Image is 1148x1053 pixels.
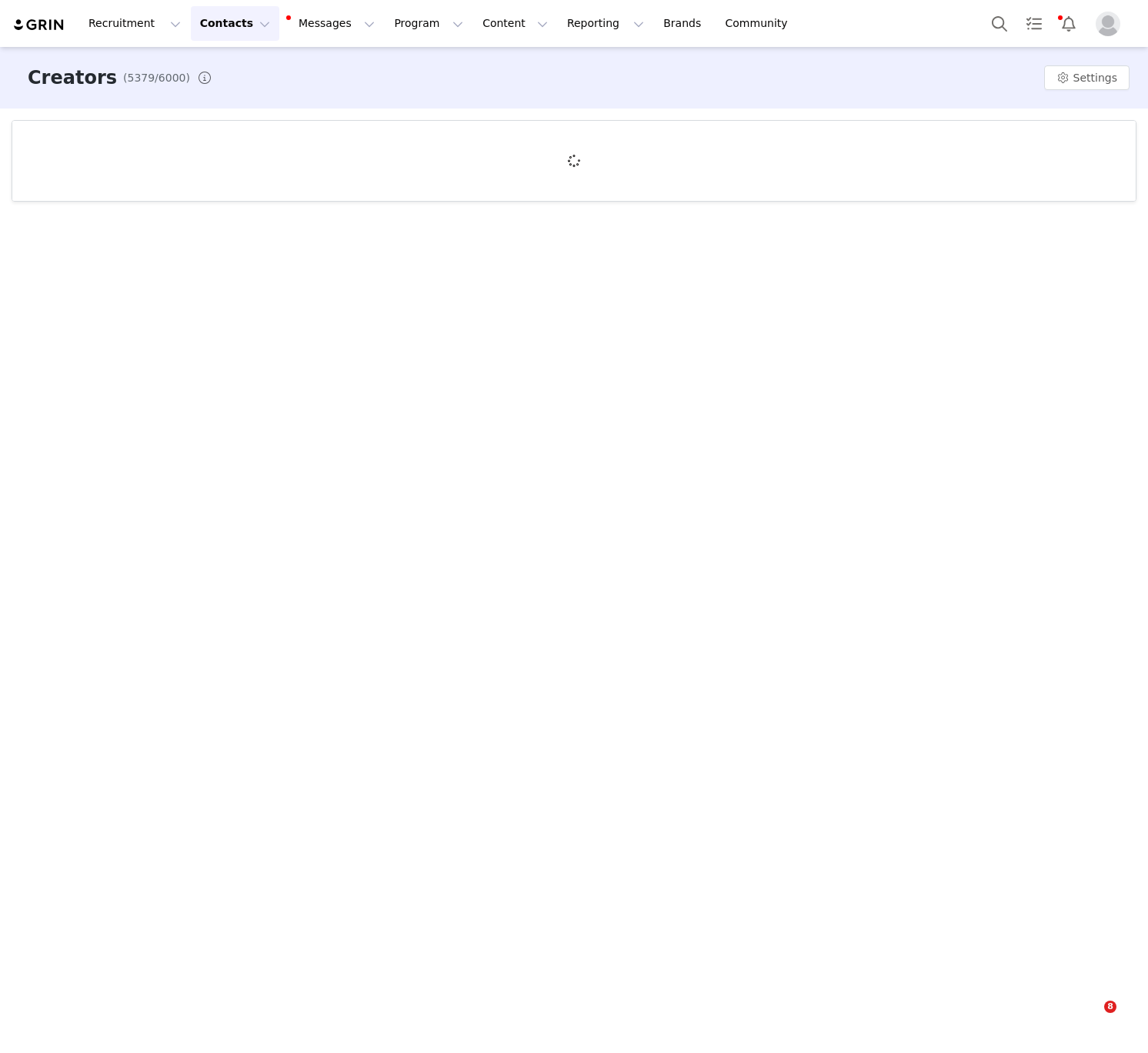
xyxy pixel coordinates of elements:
button: Profile [1086,12,1136,36]
button: Search [983,6,1016,41]
button: Settings [1044,65,1130,90]
button: Content [473,6,557,41]
button: Recruitment [79,6,190,41]
a: Community [716,6,804,41]
button: Messages [280,6,384,41]
a: Tasks [1017,6,1051,41]
button: Program [385,6,472,41]
a: Brands [654,6,715,41]
button: Contacts [191,6,279,41]
button: Reporting [558,6,653,41]
button: Notifications [1052,6,1086,41]
h3: Creators [28,64,117,92]
span: (5379/6000) [123,70,190,86]
img: placeholder-profile.jpg [1096,12,1120,36]
iframe: Intercom live chat [1073,1001,1110,1038]
img: grin logo [12,18,66,32]
span: 8 [1104,1001,1116,1013]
